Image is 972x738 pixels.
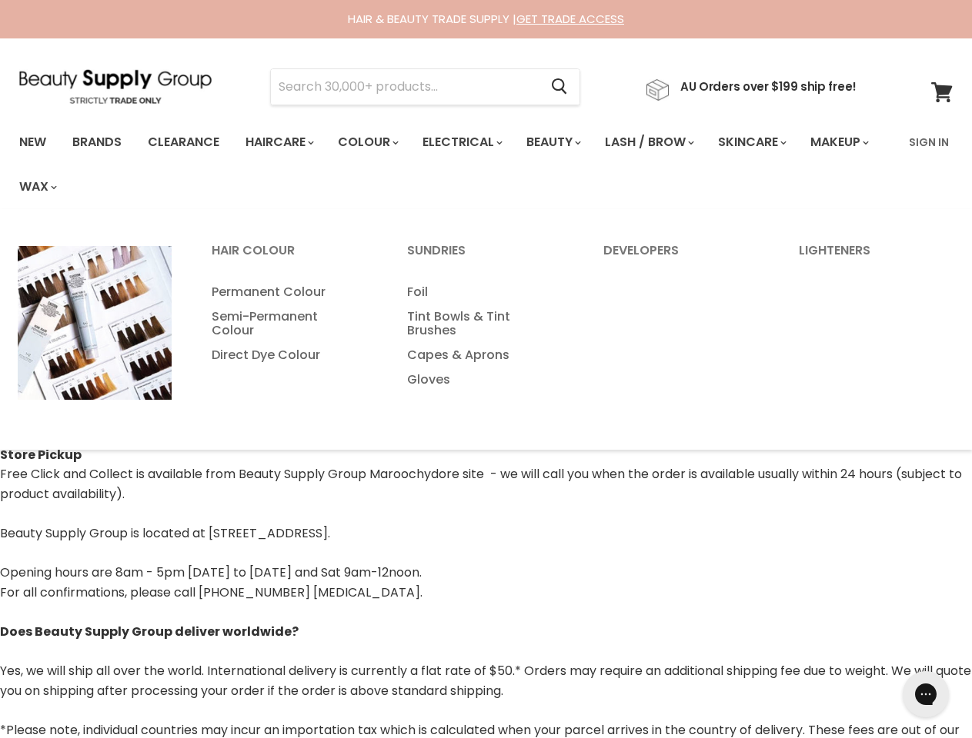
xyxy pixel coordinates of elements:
[192,304,385,343] a: Semi-Permanent Colour
[515,126,590,158] a: Beauty
[584,238,777,277] a: Developers
[895,666,957,723] iframe: Gorgias live chat messenger
[593,126,703,158] a: Lash / Brow
[326,126,408,158] a: Colour
[516,11,624,27] a: GET TRADE ACCESS
[61,126,133,158] a: Brands
[234,126,323,158] a: Haircare
[706,126,796,158] a: Skincare
[8,126,58,158] a: New
[411,126,512,158] a: Electrical
[192,343,385,367] a: Direct Dye Colour
[388,304,580,343] a: Tint Bowls & Tint Brushes
[388,343,580,367] a: Capes & Aprons
[136,126,231,158] a: Clearance
[270,68,580,105] form: Product
[388,280,580,392] ul: Main menu
[780,238,972,277] a: Lighteners
[900,126,958,158] a: Sign In
[388,280,580,304] a: Foil
[388,238,580,277] a: Sundries
[8,120,900,209] ul: Main menu
[799,126,878,158] a: Makeup
[539,69,580,105] button: Search
[192,238,385,277] a: Hair Colour
[271,69,539,105] input: Search
[8,171,66,203] a: Wax
[192,280,385,304] a: Permanent Colour
[192,280,385,367] ul: Main menu
[388,367,580,392] a: Gloves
